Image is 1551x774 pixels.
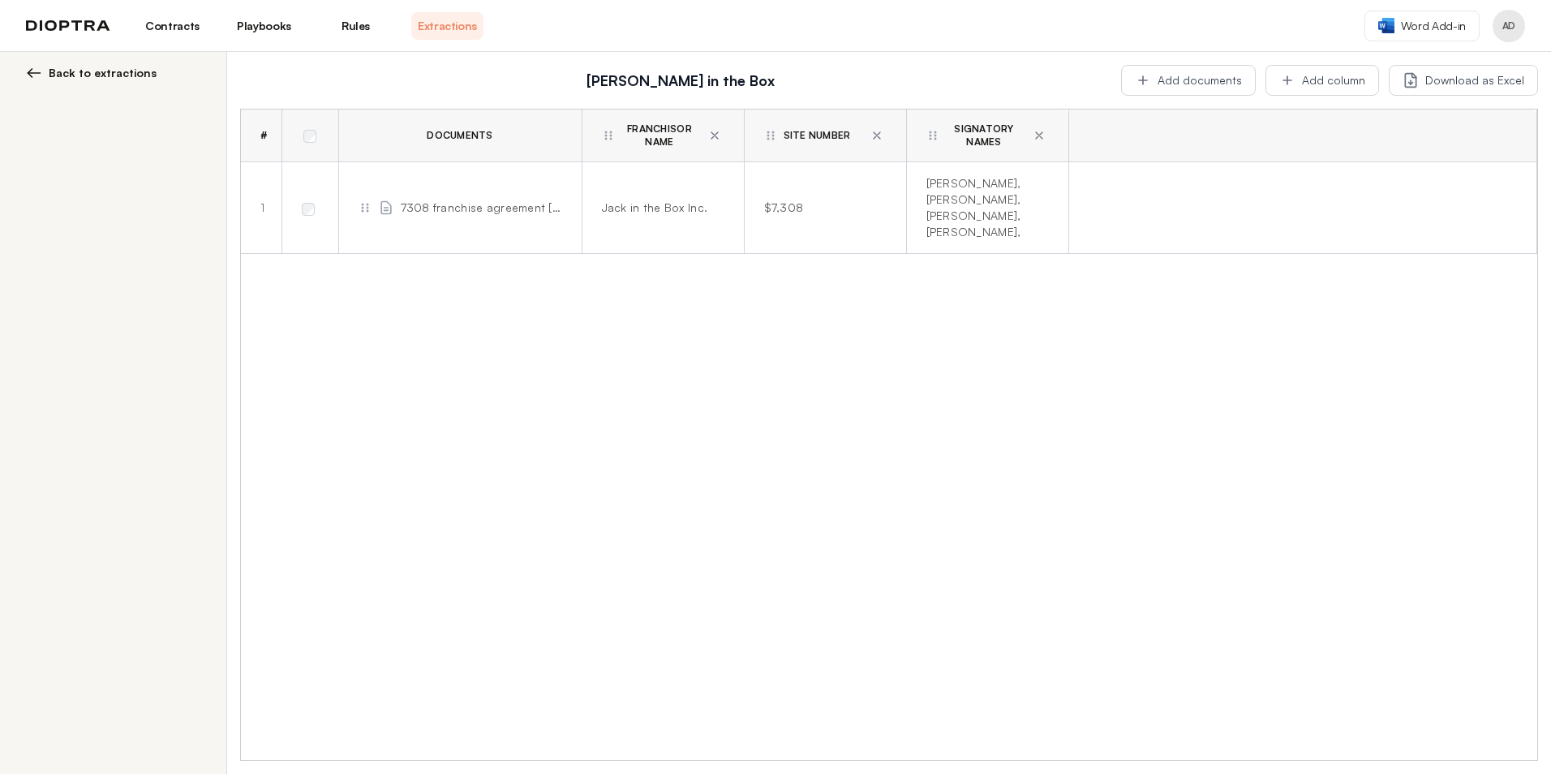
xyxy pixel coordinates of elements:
span: Back to extractions [49,65,157,81]
button: Delete column [867,126,887,145]
span: Signatory Names [946,123,1023,148]
a: Rules [320,12,392,40]
th: Documents [338,110,582,162]
h2: [PERSON_NAME] in the Box [250,69,1111,92]
div: [PERSON_NAME], [PERSON_NAME], [PERSON_NAME], [PERSON_NAME], [PERSON_NAME] [926,175,1042,240]
th: # [241,110,281,162]
img: word [1378,18,1394,33]
a: Playbooks [228,12,300,40]
img: left arrow [26,65,42,81]
button: Profile menu [1493,10,1525,42]
button: Download as Excel [1389,65,1538,96]
span: Word Add-in [1401,18,1466,34]
button: Delete column [1029,126,1049,145]
a: Contracts [136,12,208,40]
td: 1 [241,162,281,254]
span: Site Number [784,129,851,142]
img: logo [26,20,110,32]
a: Word Add-in [1364,11,1480,41]
div: $7,308 [764,200,880,216]
button: Add documents [1121,65,1256,96]
div: Jack in the Box Inc. [602,200,718,216]
button: Back to extractions [26,65,207,81]
span: Franchisor Name [621,123,698,148]
span: 7308 franchise agreement [DATE].pdf [401,200,562,216]
a: Extractions [411,12,483,40]
button: Delete column [705,126,724,145]
button: Add column [1265,65,1379,96]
